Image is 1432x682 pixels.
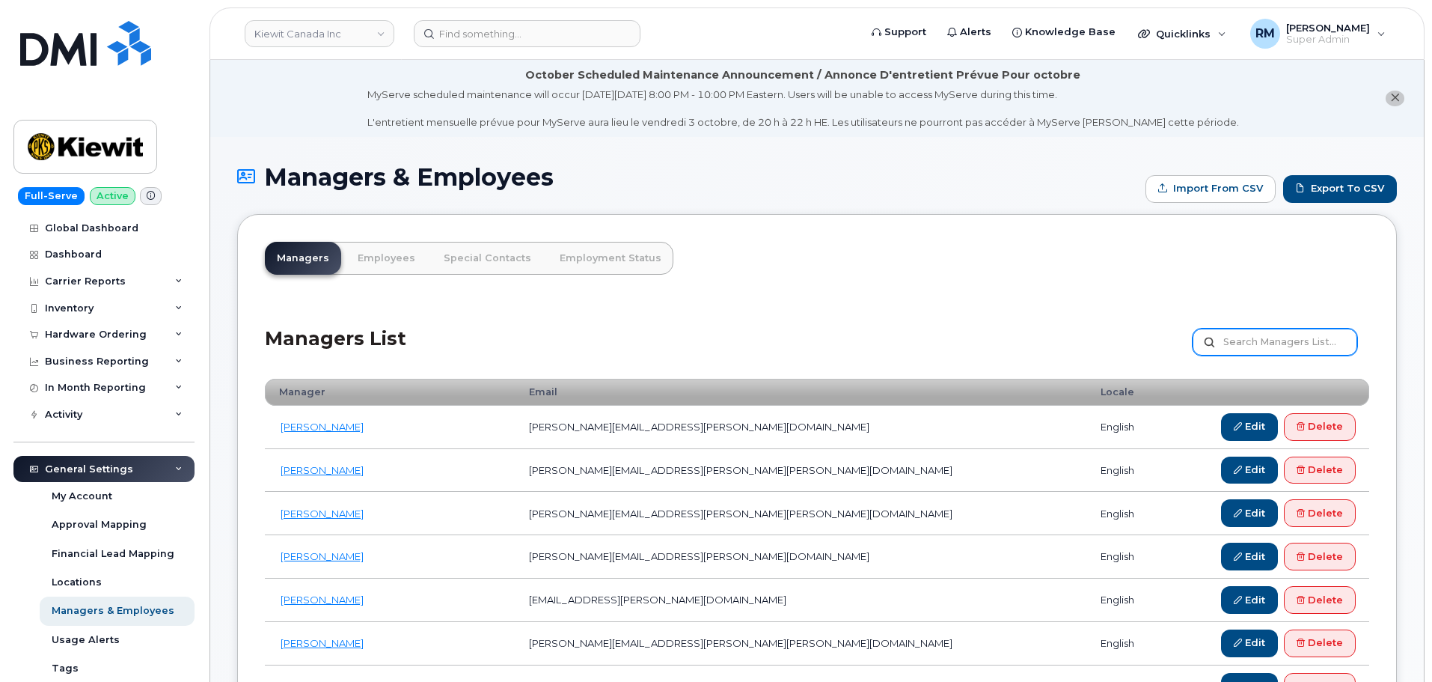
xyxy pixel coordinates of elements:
[515,449,1087,493] td: [PERSON_NAME][EMAIL_ADDRESS][PERSON_NAME][PERSON_NAME][DOMAIN_NAME]
[281,594,364,606] a: [PERSON_NAME]
[367,88,1239,130] div: MyServe scheduled maintenance will occur [DATE][DATE] 8:00 PM - 10:00 PM Eastern. Users will be u...
[515,492,1087,535] td: [PERSON_NAME][EMAIL_ADDRESS][PERSON_NAME][PERSON_NAME][DOMAIN_NAME]
[525,67,1080,83] div: October Scheduled Maintenance Announcement / Annonce D'entretient Prévue Pour octobre
[1087,406,1164,449] td: english
[265,379,515,406] th: Manager
[515,379,1087,406] th: Email
[548,242,673,275] a: Employment Status
[281,550,364,562] a: [PERSON_NAME]
[432,242,543,275] a: Special Contacts
[515,535,1087,579] td: [PERSON_NAME][EMAIL_ADDRESS][PERSON_NAME][DOMAIN_NAME]
[281,421,364,433] a: [PERSON_NAME]
[1221,413,1278,441] a: Edit
[1087,622,1164,666] td: english
[515,622,1087,666] td: [PERSON_NAME][EMAIL_ADDRESS][PERSON_NAME][PERSON_NAME][DOMAIN_NAME]
[1087,535,1164,579] td: english
[1221,499,1278,527] a: Edit
[237,164,1138,190] h1: Managers & Employees
[1386,91,1404,106] button: close notification
[1221,543,1278,570] a: Edit
[1087,579,1164,622] td: english
[1087,449,1164,493] td: english
[1221,457,1278,484] a: Edit
[1087,379,1164,406] th: Locale
[515,579,1087,622] td: [EMAIL_ADDRESS][PERSON_NAME][DOMAIN_NAME]
[515,406,1087,449] td: [PERSON_NAME][EMAIL_ADDRESS][PERSON_NAME][DOMAIN_NAME]
[1087,492,1164,535] td: english
[1284,499,1356,527] a: Delete
[1283,175,1397,203] a: Export to CSV
[265,242,341,275] a: Managers
[1145,175,1276,203] form: Import from CSV
[1284,543,1356,570] a: Delete
[1284,413,1356,441] a: Delete
[281,637,364,649] a: [PERSON_NAME]
[281,508,364,520] a: [PERSON_NAME]
[1284,457,1356,484] a: Delete
[346,242,427,275] a: Employees
[281,464,364,476] a: [PERSON_NAME]
[1284,630,1356,657] a: Delete
[265,329,406,373] h2: Managers List
[1284,586,1356,614] a: Delete
[1221,630,1278,657] a: Edit
[1221,586,1278,614] a: Edit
